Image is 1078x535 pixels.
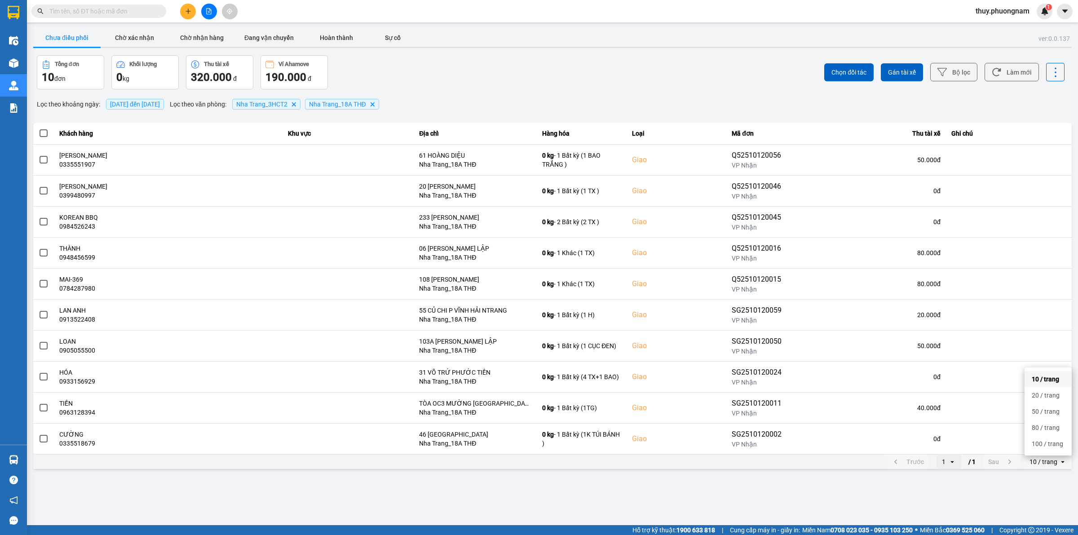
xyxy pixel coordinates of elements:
span: 0 kg [542,342,554,349]
button: Đang vận chuyển [235,29,303,47]
div: [PERSON_NAME] [59,151,278,160]
span: search [37,8,44,14]
div: 55 CỦ CHI P VĨNH HẢI NTRANG [419,306,531,315]
div: Q52510120015 [732,274,788,285]
span: 0 kg [542,152,554,159]
div: 0 đ [799,434,941,443]
div: 100 / trang [1032,439,1065,448]
div: Q52510120056 [732,150,788,161]
span: 13/10/2025 đến 13/10/2025 [110,101,160,108]
div: SG2510120011 [732,398,788,409]
button: file-add [201,4,217,19]
div: 20.000 đ [799,310,941,319]
span: Hỗ trợ kỹ thuật: [632,525,715,535]
span: 10 [42,71,54,84]
div: VP Nhận [732,161,788,170]
span: | [722,525,723,535]
span: Nha Trang_18A THĐ, close by backspace [305,99,379,110]
div: 1 [942,457,945,466]
div: 0 đ [799,217,941,226]
div: 61 HOÀNG DIỆU [419,151,531,160]
div: Nha Trang_18A THĐ [419,346,531,355]
span: notification [9,496,18,504]
button: caret-down [1057,4,1073,19]
div: 0399480997 [59,191,278,200]
div: Giao [632,217,721,227]
button: aim [222,4,238,19]
div: Khối lượng [129,61,157,67]
span: 0 kg [542,249,554,256]
div: 50.000 đ [799,341,941,350]
span: Gán tài xế [888,68,916,77]
div: Giao [632,279,721,289]
div: đ [265,70,323,84]
div: Nha Trang_18A THĐ [419,377,531,386]
span: 0 kg [542,404,554,411]
div: SG2510120059 [732,305,788,316]
span: aim [226,8,233,14]
button: Chọn đối tác [824,63,874,81]
span: 0 kg [542,311,554,318]
div: VP Nhận [732,192,788,201]
th: Mã đơn [726,123,794,145]
span: / 1 [968,456,976,467]
button: Thu tài xế320.000 đ [186,55,253,89]
div: 0335551907 [59,160,278,169]
div: Q52510120046 [732,181,788,192]
div: 0913522408 [59,315,278,324]
strong: 1900 633 818 [676,526,715,534]
div: Giao [632,155,721,165]
input: Selected 10 / trang. [1058,457,1059,466]
div: đ [191,70,248,84]
span: plus [185,8,191,14]
div: VP Nhận [732,285,788,294]
th: Khu vực [283,123,414,145]
span: 1 [1047,4,1050,10]
span: 0 [116,71,123,84]
div: - 1 Bất kỳ (1TG) [542,403,621,412]
div: 233 [PERSON_NAME] [419,213,531,222]
div: 20 [PERSON_NAME] [419,182,531,191]
div: 50.000 đ [799,155,941,164]
div: đơn [42,70,99,84]
img: solution-icon [9,103,18,113]
span: message [9,516,18,525]
span: file-add [206,8,212,14]
div: 80 / trang [1032,423,1065,432]
div: - 1 Bất kỳ (1 H) [542,310,621,319]
span: 320.000 [191,71,232,84]
th: Hàng hóa [537,123,627,145]
div: Thu tài xế [204,61,229,67]
button: previous page. current page 1 / 1 [885,455,929,469]
div: Ví Ahamove [278,61,309,67]
span: 0 kg [542,280,554,287]
span: 0 kg [542,373,554,380]
div: 0 đ [799,372,941,381]
th: Ghi chú [946,123,1072,145]
div: 20 / trang [1032,391,1065,400]
span: Miền Nam [802,525,913,535]
svg: open [949,458,956,465]
div: 0933156929 [59,377,278,386]
div: KOREAN BBQ [59,213,278,222]
div: kg [116,70,174,84]
div: CƯỜNG [59,430,278,439]
div: VP Nhận [732,254,788,263]
div: THÀNH [59,244,278,253]
img: warehouse-icon [9,81,18,90]
button: Gán tài xế [881,63,923,81]
span: Miền Bắc [920,525,985,535]
div: LOAN [59,337,278,346]
span: 190.000 [265,71,306,84]
div: 80.000 đ [799,248,941,257]
span: | [991,525,993,535]
div: SG2510120050 [732,336,788,347]
div: Tổng đơn [55,61,79,67]
span: [DATE] đến [DATE] [106,99,164,110]
div: Nha Trang_18A THĐ [419,315,531,324]
div: Nha Trang_18A THĐ [419,160,531,169]
button: Làm mới [985,63,1039,81]
div: HÓA [59,368,278,377]
span: copyright [1028,527,1034,533]
div: - 2 Bất kỳ (2 TX ) [542,217,621,226]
